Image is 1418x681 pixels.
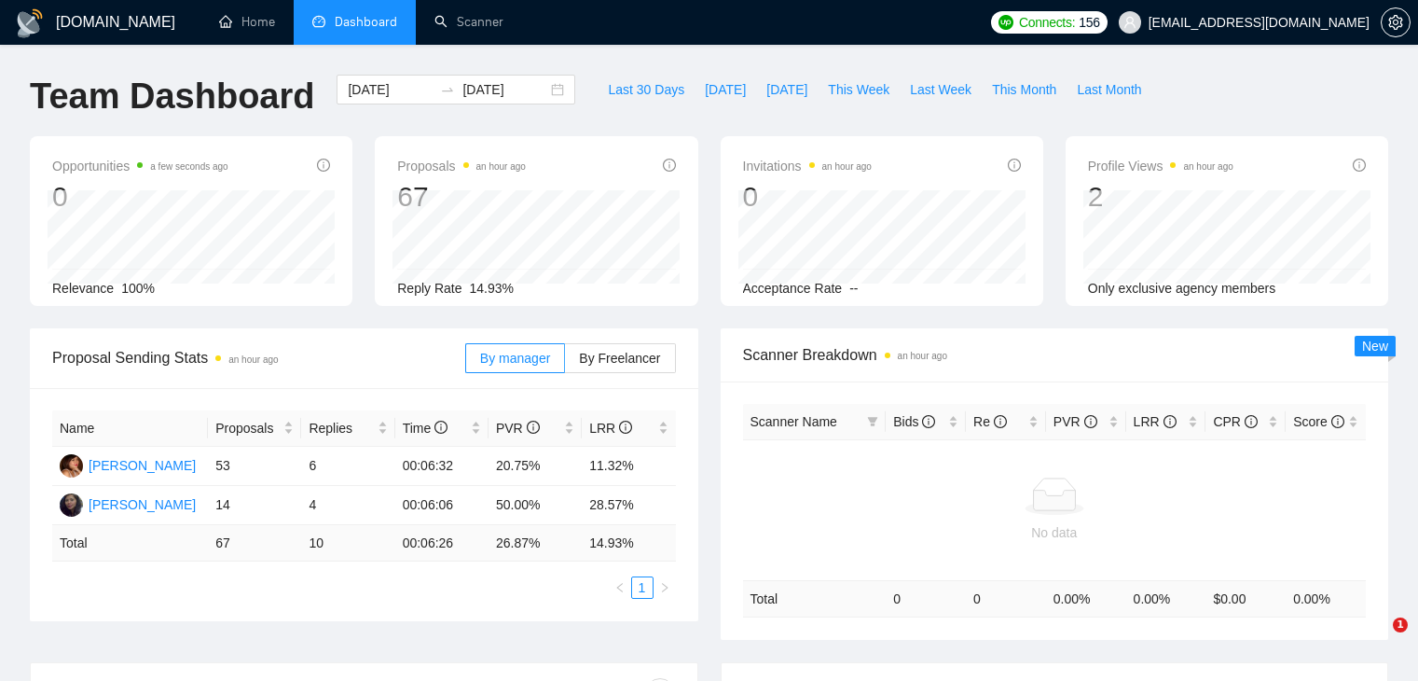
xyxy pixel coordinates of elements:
[663,159,676,172] span: info-circle
[1355,618,1399,662] iframe: Intercom live chat
[654,577,676,599] li: Next Page
[1362,339,1388,354] span: New
[60,457,196,472] a: SF[PERSON_NAME]
[1134,414,1177,429] span: LRR
[654,577,676,599] button: right
[462,79,547,100] input: End date
[496,421,540,436] span: PVR
[301,525,394,562] td: 10
[659,582,670,593] span: right
[598,75,695,104] button: Last 30 Days
[301,486,394,525] td: 4
[818,75,900,104] button: This Week
[440,82,455,97] span: swap-right
[89,494,196,515] div: [PERSON_NAME]
[582,525,675,562] td: 14.93 %
[527,421,540,434] span: info-circle
[608,79,684,100] span: Last 30 Days
[208,447,301,486] td: 53
[1019,12,1075,33] span: Connects:
[397,281,461,296] span: Reply Rate
[434,421,447,434] span: info-circle
[743,179,872,215] div: 0
[743,281,843,296] span: Acceptance Rate
[1053,414,1097,429] span: PVR
[440,82,455,97] span: to
[489,447,582,486] td: 20.75%
[470,281,514,296] span: 14.93%
[89,455,196,476] div: [PERSON_NAME]
[705,79,746,100] span: [DATE]
[863,408,882,436] span: filter
[208,410,301,447] th: Proposals
[60,496,196,511] a: MO[PERSON_NAME]
[52,155,228,177] span: Opportunities
[397,155,526,177] span: Proposals
[489,486,582,525] td: 50.00%
[60,493,83,517] img: MO
[900,75,982,104] button: Last Week
[910,79,971,100] span: Last Week
[766,79,807,100] span: [DATE]
[1393,618,1408,632] span: 1
[1079,12,1099,33] span: 156
[886,580,966,617] td: 0
[743,580,887,617] td: Total
[632,577,653,598] a: 1
[973,414,1007,429] span: Re
[1331,415,1344,428] span: info-circle
[215,418,280,438] span: Proposals
[1123,16,1136,29] span: user
[348,79,433,100] input: Start date
[395,525,489,562] td: 00:06:26
[476,161,526,172] time: an hour ago
[52,346,465,369] span: Proposal Sending Stats
[982,75,1067,104] button: This Month
[828,79,889,100] span: This Week
[750,522,1359,543] div: No data
[966,580,1046,617] td: 0
[1088,179,1233,215] div: 2
[397,179,526,215] div: 67
[30,75,314,118] h1: Team Dashboard
[750,414,837,429] span: Scanner Name
[1293,414,1343,429] span: Score
[121,281,155,296] span: 100%
[898,351,947,361] time: an hour ago
[743,155,872,177] span: Invitations
[822,161,872,172] time: an hour ago
[579,351,660,366] span: By Freelancer
[60,454,83,478] img: SF
[1088,281,1276,296] span: Only exclusive agency members
[619,421,632,434] span: info-circle
[1088,155,1233,177] span: Profile Views
[1381,15,1411,30] a: setting
[1046,580,1126,617] td: 0.00 %
[1381,7,1411,37] button: setting
[301,447,394,486] td: 6
[743,343,1367,367] span: Scanner Breakdown
[994,415,1007,428] span: info-circle
[150,161,227,172] time: a few seconds ago
[1008,159,1021,172] span: info-circle
[992,79,1056,100] span: This Month
[317,159,330,172] span: info-circle
[52,525,208,562] td: Total
[1077,79,1141,100] span: Last Month
[395,447,489,486] td: 00:06:32
[208,525,301,562] td: 67
[312,15,325,28] span: dashboard
[219,14,275,30] a: homeHome
[631,577,654,599] li: 1
[1183,161,1232,172] time: an hour ago
[52,410,208,447] th: Name
[1213,414,1257,429] span: CPR
[52,281,114,296] span: Relevance
[1067,75,1151,104] button: Last Month
[922,415,935,428] span: info-circle
[695,75,756,104] button: [DATE]
[849,281,858,296] span: --
[480,351,550,366] span: By manager
[208,486,301,525] td: 14
[1353,159,1366,172] span: info-circle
